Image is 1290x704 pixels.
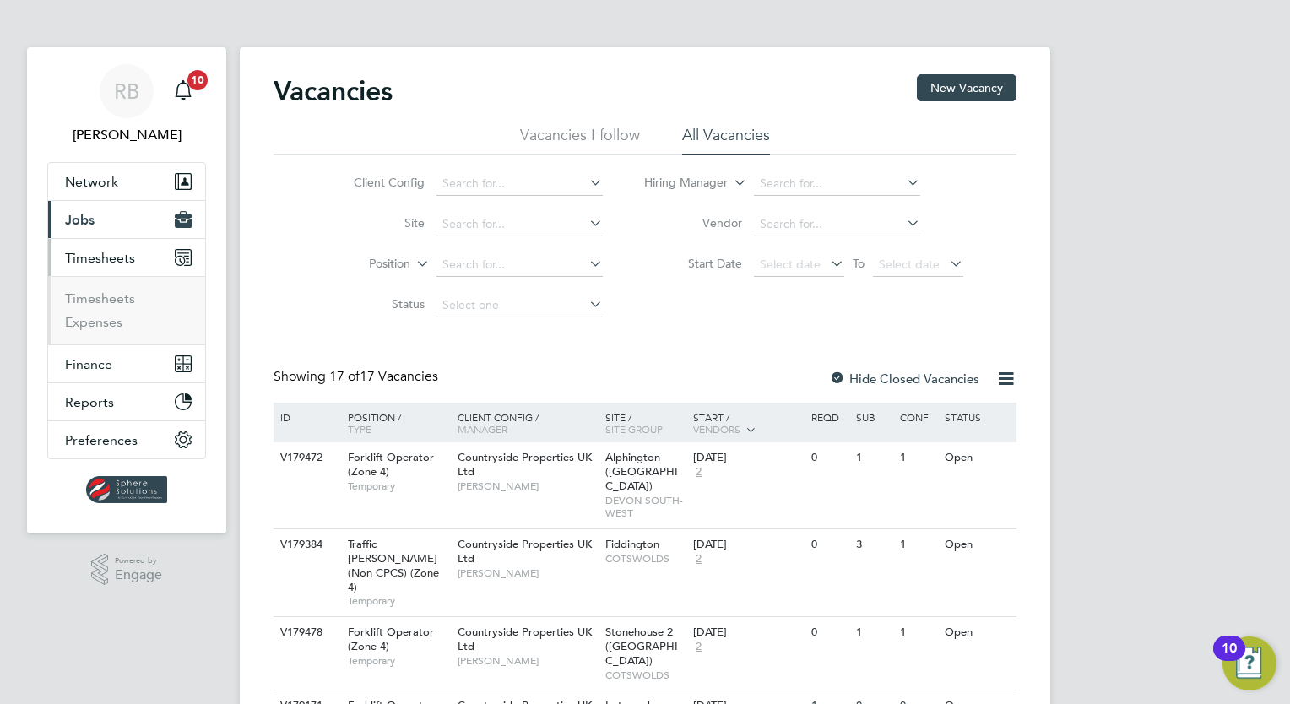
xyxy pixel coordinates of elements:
[693,625,803,640] div: [DATE]
[1222,648,1237,670] div: 10
[852,442,896,474] div: 1
[807,442,851,474] div: 0
[807,403,851,431] div: Reqd
[48,239,205,276] button: Timesheets
[940,403,1014,431] div: Status
[896,403,940,431] div: Conf
[91,554,163,586] a: Powered byEngage
[348,450,434,479] span: Forklift Operator (Zone 4)
[896,617,940,648] div: 1
[65,356,112,372] span: Finance
[605,450,678,493] span: Alphington ([GEOGRAPHIC_DATA])
[896,442,940,474] div: 1
[27,47,226,533] nav: Main navigation
[47,125,206,145] span: Rob Bennett
[754,172,920,196] input: Search for...
[65,212,95,228] span: Jobs
[645,256,742,271] label: Start Date
[47,64,206,145] a: RB[PERSON_NAME]
[940,617,1014,648] div: Open
[166,64,200,118] a: 10
[274,74,393,108] h2: Vacancies
[682,125,770,155] li: All Vacancies
[48,163,205,200] button: Network
[631,175,728,192] label: Hiring Manager
[852,403,896,431] div: Sub
[48,201,205,238] button: Jobs
[115,554,162,568] span: Powered by
[807,617,851,648] div: 0
[114,80,139,102] span: RB
[328,296,425,311] label: Status
[693,451,803,465] div: [DATE]
[187,70,208,90] span: 10
[276,617,335,648] div: V179478
[917,74,1016,101] button: New Vacancy
[807,529,851,560] div: 0
[852,529,896,560] div: 3
[276,529,335,560] div: V179384
[86,476,168,503] img: spheresolutions-logo-retina.png
[852,617,896,648] div: 1
[65,250,135,266] span: Timesheets
[1222,636,1276,690] button: Open Resource Center, 10 new notifications
[47,476,206,503] a: Go to home page
[276,442,335,474] div: V179472
[645,215,742,230] label: Vendor
[348,654,449,668] span: Temporary
[329,368,360,385] span: 17 of
[436,172,603,196] input: Search for...
[693,552,704,566] span: 2
[520,125,640,155] li: Vacancies I follow
[848,252,870,274] span: To
[328,175,425,190] label: Client Config
[693,422,740,436] span: Vendors
[458,479,597,493] span: [PERSON_NAME]
[48,421,205,458] button: Preferences
[458,654,597,668] span: [PERSON_NAME]
[760,257,821,272] span: Select date
[605,422,663,436] span: Site Group
[605,552,686,566] span: COTSWOLDS
[436,294,603,317] input: Select one
[693,538,803,552] div: [DATE]
[896,529,940,560] div: 1
[348,537,439,594] span: Traffic [PERSON_NAME] (Non CPCS) (Zone 4)
[458,566,597,580] span: [PERSON_NAME]
[458,537,592,566] span: Countryside Properties UK Ltd
[754,213,920,236] input: Search for...
[458,625,592,653] span: Countryside Properties UK Ltd
[940,442,1014,474] div: Open
[436,213,603,236] input: Search for...
[601,403,690,443] div: Site /
[940,529,1014,560] div: Open
[458,450,592,479] span: Countryside Properties UK Ltd
[65,314,122,330] a: Expenses
[348,479,449,493] span: Temporary
[348,422,371,436] span: Type
[436,253,603,277] input: Search for...
[693,465,704,479] span: 2
[313,256,410,273] label: Position
[348,594,449,608] span: Temporary
[329,368,438,385] span: 17 Vacancies
[693,640,704,654] span: 2
[115,568,162,582] span: Engage
[65,174,118,190] span: Network
[458,422,507,436] span: Manager
[48,276,205,344] div: Timesheets
[48,345,205,382] button: Finance
[65,432,138,448] span: Preferences
[348,625,434,653] span: Forklift Operator (Zone 4)
[605,494,686,520] span: DEVON SOUTH-WEST
[65,290,135,306] a: Timesheets
[605,625,678,668] span: Stonehouse 2 ([GEOGRAPHIC_DATA])
[48,383,205,420] button: Reports
[879,257,940,272] span: Select date
[276,403,335,431] div: ID
[689,403,807,445] div: Start /
[274,368,442,386] div: Showing
[453,403,601,443] div: Client Config /
[605,537,659,551] span: Fiddington
[335,403,453,443] div: Position /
